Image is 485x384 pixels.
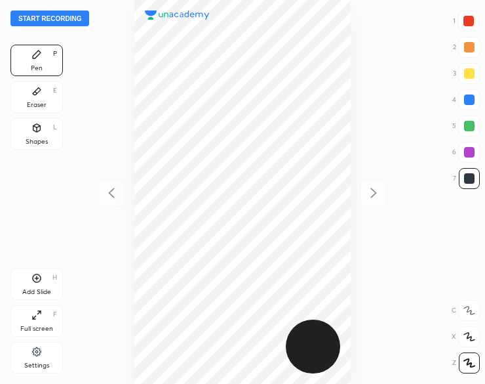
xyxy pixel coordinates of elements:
[53,124,57,131] div: L
[452,352,480,373] div: Z
[452,326,480,347] div: X
[452,89,480,110] div: 4
[26,139,48,145] div: Shapes
[53,87,57,94] div: E
[453,63,480,84] div: 3
[452,300,480,321] div: C
[145,11,210,20] img: logo.38c385cc.svg
[20,326,53,332] div: Full screen
[31,65,43,72] div: Pen
[453,37,480,58] div: 2
[22,289,51,295] div: Add Slide
[453,168,480,189] div: 7
[53,51,57,57] div: P
[10,11,89,26] button: Start recording
[452,116,480,137] div: 5
[452,142,480,163] div: 6
[52,274,57,281] div: H
[53,311,57,318] div: F
[27,102,47,108] div: Eraser
[24,362,49,369] div: Settings
[453,11,479,32] div: 1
